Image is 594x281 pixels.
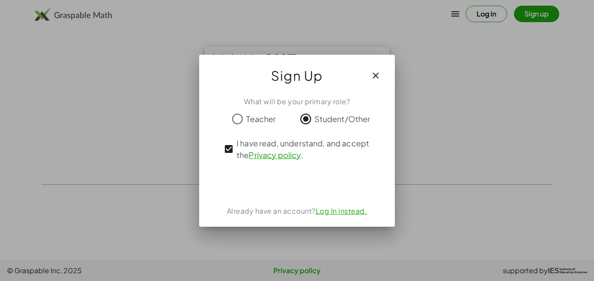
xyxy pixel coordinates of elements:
a: Log In instead. [316,206,367,215]
iframe: Sign in with Google Button [253,174,341,193]
a: Privacy policy [249,150,300,160]
span: Student/Other [314,113,370,125]
span: I have read, understand, and accept the . [237,137,373,161]
span: Teacher [246,113,276,125]
span: Sign Up [271,65,323,86]
div: What will be your primary role? [210,96,384,107]
div: Already have an account? [210,206,384,216]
